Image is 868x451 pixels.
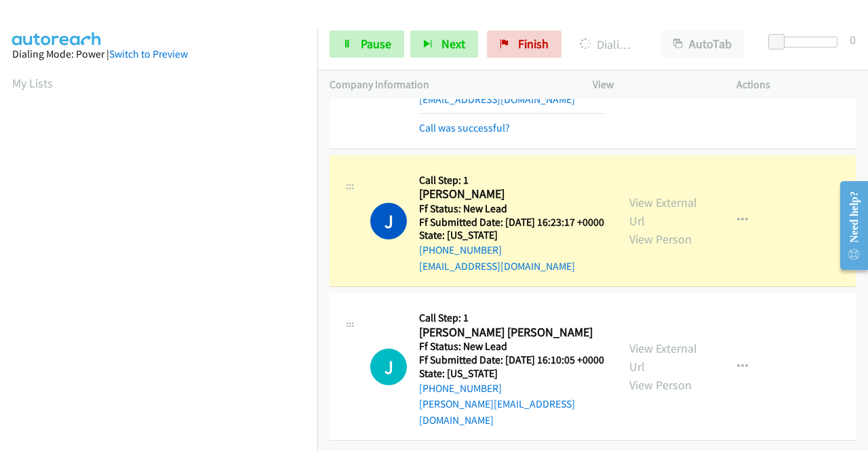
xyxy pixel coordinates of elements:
a: [EMAIL_ADDRESS][DOMAIN_NAME] [419,93,575,106]
a: [PERSON_NAME][EMAIL_ADDRESS][DOMAIN_NAME] [419,397,575,427]
h1: J [370,349,407,385]
a: Finish [487,31,561,58]
span: Finish [518,36,549,52]
a: [PHONE_NUMBER] [419,382,502,395]
p: Company Information [330,77,568,93]
h5: Ff Status: New Lead [419,340,605,353]
h5: Ff Submitted Date: [DATE] 16:10:05 +0000 [419,353,605,367]
span: Next [441,36,465,52]
h5: State: [US_STATE] [419,367,605,380]
h1: J [370,203,407,239]
h5: Ff Submitted Date: [DATE] 16:23:17 +0000 [419,216,604,229]
p: Dialing [PERSON_NAME] [580,35,636,54]
a: My Lists [12,75,53,91]
h2: [PERSON_NAME] [PERSON_NAME] [419,325,605,340]
h2: [PERSON_NAME] [419,187,604,202]
div: The call is yet to be attempted [370,349,407,385]
a: View External Url [629,340,697,374]
div: 0 [850,31,856,49]
button: Next [410,31,478,58]
a: [PHONE_NUMBER] [419,243,502,256]
h5: Call Step: 1 [419,311,605,325]
h5: Ff Status: New Lead [419,202,604,216]
span: Pause [361,36,391,52]
p: Actions [736,77,856,93]
a: Call was successful? [419,121,510,134]
h5: Call Step: 1 [419,174,604,187]
a: View Person [629,231,692,247]
p: View [593,77,712,93]
a: Pause [330,31,404,58]
button: AutoTab [660,31,745,58]
a: Switch to Preview [109,47,188,60]
div: Dialing Mode: Power | [12,46,305,62]
h5: State: [US_STATE] [419,229,604,242]
a: [EMAIL_ADDRESS][DOMAIN_NAME] [419,260,575,273]
a: View External Url [629,195,697,229]
div: Delay between calls (in seconds) [775,37,837,47]
a: View Person [629,377,692,393]
iframe: Resource Center [829,172,868,279]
